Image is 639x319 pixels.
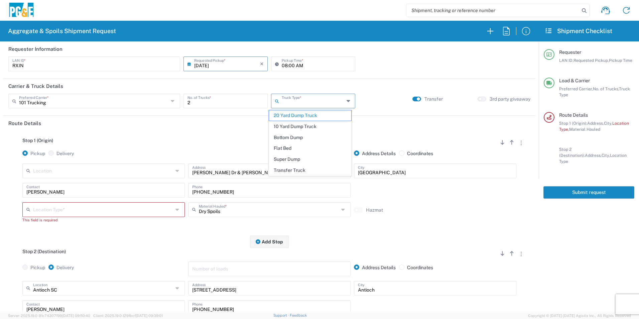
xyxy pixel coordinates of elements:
[8,120,41,127] h2: Route Details
[528,313,631,319] span: Copyright © [DATE]-[DATE] Agistix Inc., All Rights Reserved
[366,207,383,213] label: Hazmat
[559,49,581,55] span: Requester
[545,27,612,35] h2: Shipment Checklist
[604,121,612,126] span: City,
[585,153,602,158] span: Address,
[269,132,351,143] span: Bottom Dump
[399,150,433,156] label: Coordinates
[602,153,610,158] span: City,
[559,78,590,83] span: Load & Carrier
[559,121,587,126] span: Stop 1 (Origin):
[354,150,396,156] label: Address Details
[406,4,580,17] input: Shipment, tracking or reference number
[93,314,163,318] span: Client: 2025.19.0-129fbcf
[269,154,351,165] span: Super Dump
[250,235,289,248] button: Add Stop
[593,86,619,91] span: No. of Trucks,
[490,96,530,102] label: 3rd party giveaway
[354,264,396,271] label: Address Details
[22,249,66,254] span: Stop 2 (Destination)
[273,313,290,317] a: Support
[543,186,634,199] button: Submit request
[22,217,185,223] div: This field is required
[269,165,351,176] span: Transfer Truck
[573,58,609,63] span: Requested Pickup,
[136,314,163,318] span: [DATE] 09:39:01
[260,59,264,69] i: ×
[62,314,90,318] span: [DATE] 09:50:40
[269,110,351,121] span: 20 Yard Dump Truck
[587,121,604,126] span: Address,
[609,58,632,63] span: Pickup Time
[22,138,53,143] span: Stop 1 (Origin)
[559,58,573,63] span: LAN ID,
[269,143,351,153] span: Flat Bed
[569,127,600,132] span: Material Hauled
[8,314,90,318] span: Server: 2025.19.0-91c74307f99
[8,46,62,52] h2: Requester Information
[559,147,585,158] span: Stop 2 (Destination):
[8,3,35,18] img: pge
[8,83,63,90] h2: Carrier & Truck Details
[424,96,443,102] label: Transfer
[8,27,116,35] h2: Aggregate & Spoils Shipment Request
[399,264,433,271] label: Coordinates
[269,121,351,132] span: 10 Yard Dump Truck
[290,313,307,317] a: Feedback
[559,86,593,91] span: Preferred Carrier,
[559,112,588,118] span: Route Details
